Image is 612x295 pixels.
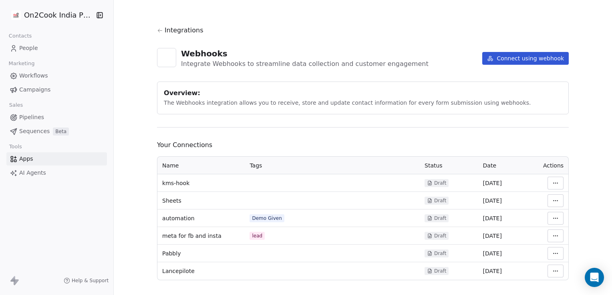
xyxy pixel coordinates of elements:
a: Workflows [6,69,107,82]
span: meta for fb and insta [162,232,221,240]
span: Beta [53,128,69,136]
a: Apps [6,152,107,165]
span: [DATE] [483,233,502,239]
span: Sheets [162,197,181,205]
span: [DATE] [483,197,502,204]
span: Your Connections [157,140,569,150]
span: Apps [19,155,33,163]
span: Marketing [5,58,38,70]
span: The Webhooks integration allows you to receive, store and update contact information for every fo... [164,100,531,106]
span: People [19,44,38,52]
span: [DATE] [483,215,502,221]
div: Open Intercom Messenger [585,268,604,287]
span: Tools [6,141,25,153]
span: Contacts [5,30,35,42]
span: Campaigns [19,86,50,94]
a: Pipelines [6,111,107,124]
span: [DATE] [483,180,502,186]
span: Date [483,162,496,169]
span: Draft [434,197,446,204]
div: Demo Given [252,215,282,221]
span: automation [162,214,195,222]
span: Name [162,162,179,169]
a: Integrations [157,26,569,35]
span: Help & Support [72,277,109,284]
span: Lancepilote [162,267,195,275]
a: SequencesBeta [6,125,107,138]
span: Pipelines [19,113,44,122]
a: People [6,42,107,55]
span: Pabbly [162,249,181,257]
span: Integrations [165,26,203,35]
div: lead [252,233,262,239]
span: Status [425,162,443,169]
img: on2cook%20logo-04%20copy.jpg [11,10,21,20]
a: Campaigns [6,83,107,96]
span: Sequences [19,127,50,136]
div: Integrate Webhooks to streamline data collection and customer engagement [181,59,429,69]
div: Overview: [164,88,562,98]
span: Draft [434,250,446,257]
span: Actions [543,162,564,169]
img: webhooks.svg [161,52,172,63]
span: Tags [250,162,262,169]
div: Webhooks [181,48,429,59]
span: Sales [6,99,26,111]
button: On2Cook India Pvt. Ltd. [10,8,90,22]
span: [DATE] [483,250,502,257]
span: Draft [434,180,446,186]
span: kms-hook [162,179,189,187]
button: Connect using webhook [482,52,569,65]
a: Help & Support [64,277,109,284]
span: [DATE] [483,268,502,274]
span: AI Agents [19,169,46,177]
span: Draft [434,268,446,274]
a: AI Agents [6,166,107,179]
span: On2Cook India Pvt. Ltd. [24,10,93,20]
span: Draft [434,215,446,221]
span: Workflows [19,72,48,80]
span: Draft [434,233,446,239]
